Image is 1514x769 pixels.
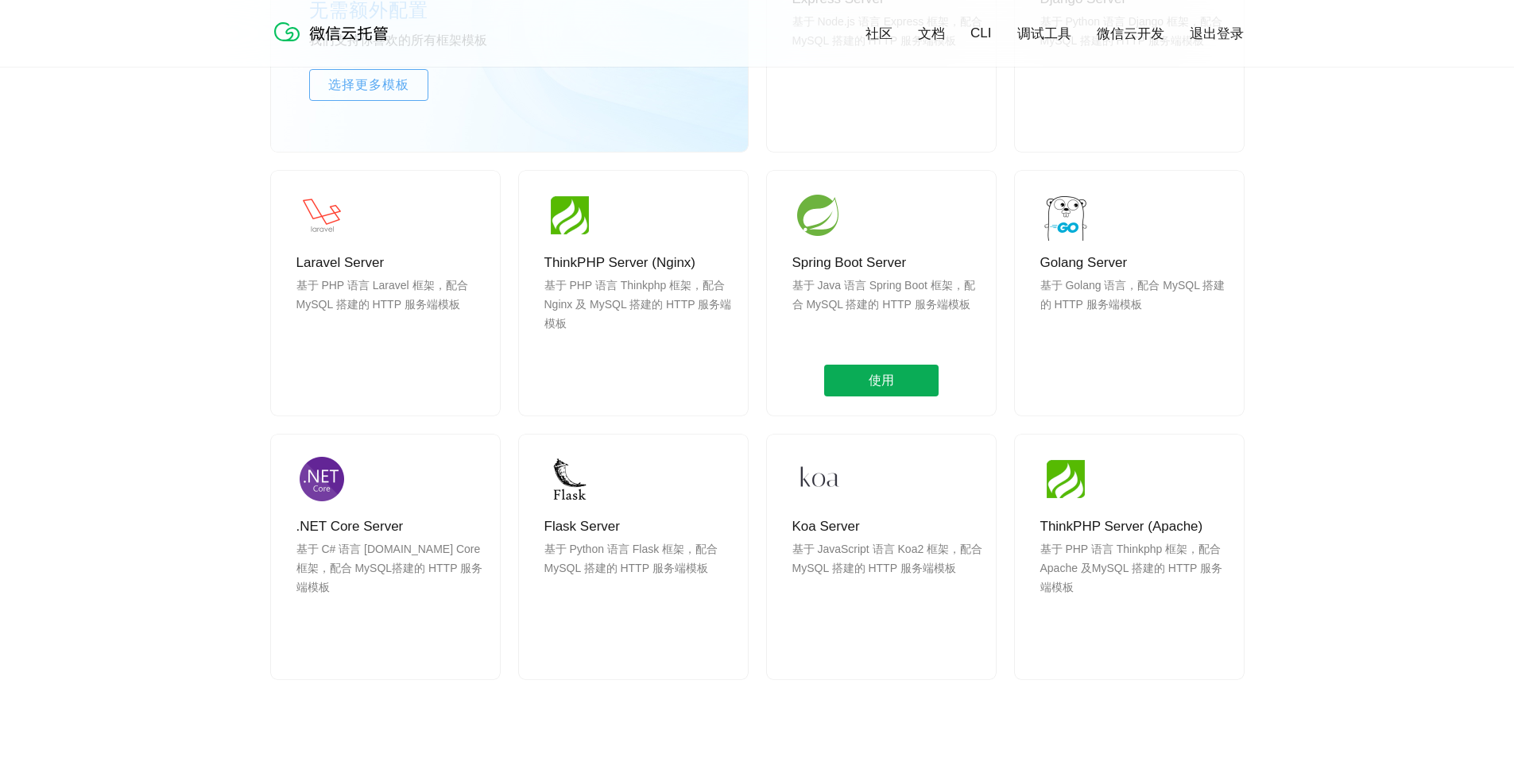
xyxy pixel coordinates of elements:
p: 基于 Python 语言 Flask 框架，配合 MySQL 搭建的 HTTP 服务端模板 [544,539,735,616]
p: 基于 JavaScript 语言 Koa2 框架，配合 MySQL 搭建的 HTTP 服务端模板 [792,539,983,616]
span: 使用 [824,365,939,396]
a: 退出登录 [1190,25,1244,43]
p: Flask Server [544,517,735,536]
p: ThinkPHP Server (Apache) [1040,517,1231,536]
a: 文档 [918,25,945,43]
a: 社区 [865,25,893,43]
img: 微信云托管 [271,16,398,48]
p: 基于 PHP 语言 Laravel 框架，配合 MySQL 搭建的 HTTP 服务端模板 [296,276,487,352]
p: 基于 Java 语言 Spring Boot 框架，配合 MySQL 搭建的 HTTP 服务端模板 [792,276,983,352]
span: 选择更多模板 [310,75,428,95]
p: 基于 PHP 语言 Thinkphp 框架，配合 Nginx 及 MySQL 搭建的 HTTP 服务端模板 [544,276,735,352]
p: Golang Server [1040,253,1231,272]
p: .NET Core Server [296,517,487,536]
p: ThinkPHP Server (Nginx) [544,253,735,272]
a: CLI [970,25,991,41]
p: 基于 PHP 语言 Thinkphp 框架，配合 Apache 及MySQL 搭建的 HTTP 服务端模板 [1040,539,1231,616]
p: Spring Boot Server [792,253,983,272]
a: 微信云开发 [1097,25,1164,43]
a: 微信云托管 [271,37,398,50]
p: 基于 C# 语言 [DOMAIN_NAME] Core 框架，配合 MySQL搭建的 HTTP 服务端模板 [296,539,487,616]
p: Laravel Server [296,253,487,272]
p: Koa Server [792,517,983,536]
a: 调试工具 [1017,25,1071,43]
p: 基于 Golang 语言，配合 MySQL 搭建的 HTTP 服务端模板 [1040,276,1231,352]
